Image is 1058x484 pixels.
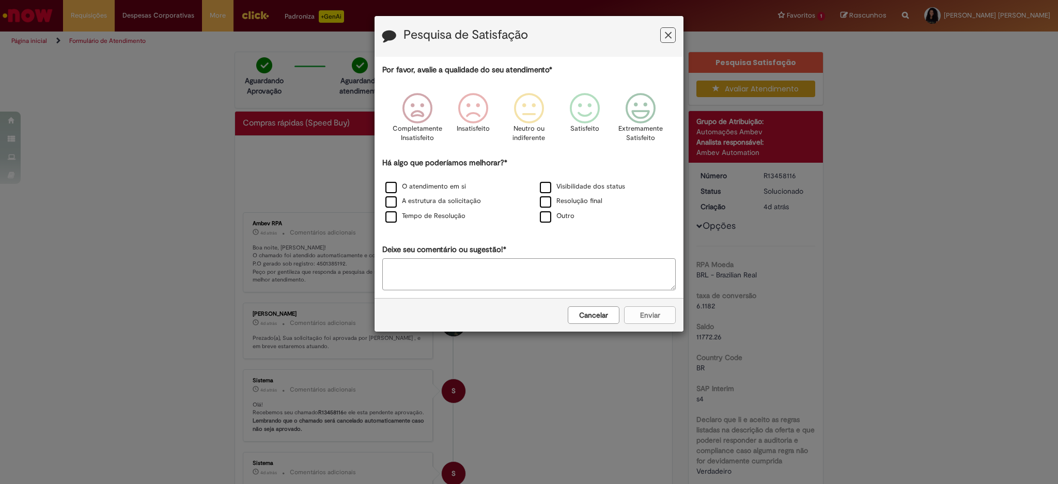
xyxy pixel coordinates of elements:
div: Há algo que poderíamos melhorar?* [382,158,676,224]
div: Neutro ou indiferente [503,85,555,156]
label: Resolução final [540,196,602,206]
div: Extremamente Satisfeito [614,85,667,156]
label: Pesquisa de Satisfação [403,28,528,42]
label: Por favor, avalie a qualidade do seu atendimento* [382,65,552,75]
button: Cancelar [568,306,619,324]
label: Tempo de Resolução [385,211,465,221]
div: Completamente Insatisfeito [391,85,443,156]
label: A estrutura da solicitação [385,196,481,206]
div: Insatisfeito [447,85,500,156]
label: Visibilidade dos status [540,182,625,192]
label: Outro [540,211,574,221]
label: O atendimento em si [385,182,466,192]
p: Insatisfeito [457,124,490,134]
p: Neutro ou indiferente [510,124,548,143]
p: Satisfeito [570,124,599,134]
p: Extremamente Satisfeito [618,124,663,143]
div: Satisfeito [558,85,611,156]
p: Completamente Insatisfeito [393,124,442,143]
label: Deixe seu comentário ou sugestão!* [382,244,506,255]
